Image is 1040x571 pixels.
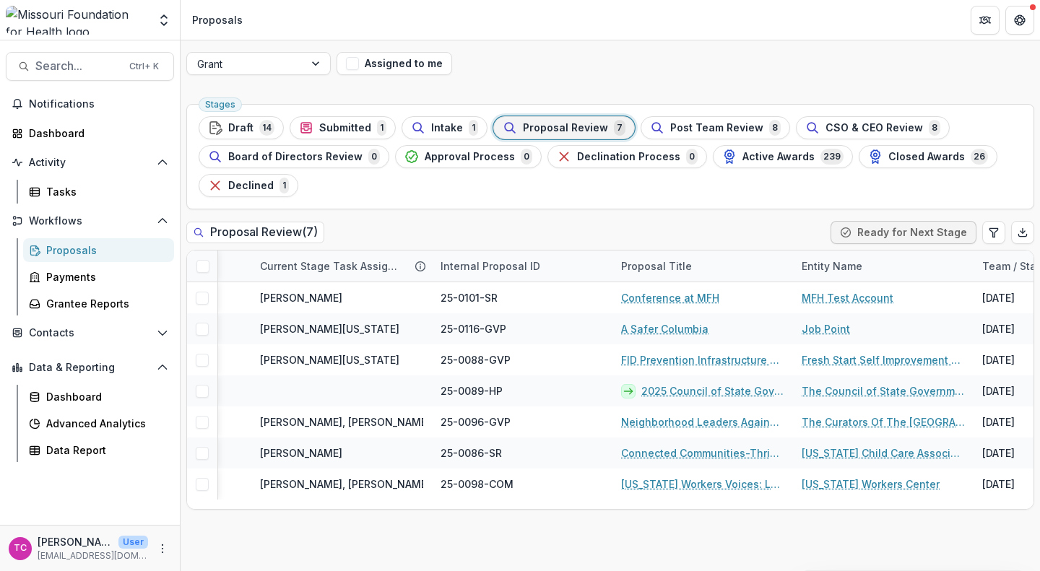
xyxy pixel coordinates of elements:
a: FID Prevention Infrastructure and Support Grants [621,352,784,367]
span: Closed Awards [888,151,965,163]
span: Activity [29,157,151,169]
div: Ctrl + K [126,58,162,74]
div: [DATE] [982,352,1015,367]
div: Grantee Reports [46,296,162,311]
div: Proposals [46,243,162,258]
div: [DATE] [982,445,1015,461]
button: Open Contacts [6,321,174,344]
span: Search... [35,59,121,73]
a: 2025 Council of State Governments National Conference [641,383,784,398]
button: Declination Process0 [547,145,707,168]
p: [EMAIL_ADDRESS][DOMAIN_NAME] [38,549,148,562]
button: Submitted1 [290,116,396,139]
span: 7 [614,120,625,136]
div: Internal Proposal ID [432,250,612,282]
span: 8 [929,120,940,136]
span: [PERSON_NAME][US_STATE] [260,321,399,336]
button: Ready for Next Stage [831,221,976,244]
a: The Council of State Governments [802,383,965,398]
div: Entity Name [793,250,974,282]
div: Dashboard [46,389,162,404]
div: Proposal Title [612,250,793,282]
a: [US_STATE] Child Care Association [802,445,965,461]
span: 0 [368,149,380,165]
a: Advanced Analytics [23,411,174,435]
a: Data Report [23,438,174,462]
a: Proposals [23,238,174,262]
div: Tasks [46,184,162,199]
div: [DATE] [982,290,1015,305]
span: 25-0096-GVP [441,414,511,430]
div: Data Report [46,443,162,458]
button: Post Team Review8 [641,116,790,139]
p: User [118,536,148,549]
a: Job Point [802,321,850,336]
a: A Safer Columbia [621,321,708,336]
span: [PERSON_NAME], [PERSON_NAME] [260,476,430,492]
div: [DATE] [982,414,1015,430]
span: Proposal Review [523,122,608,134]
span: Workflows [29,215,151,227]
button: Closed Awards26 [859,145,997,168]
div: Current Stage Task Assignees [251,250,432,282]
a: [US_STATE] Workers Center [802,476,940,492]
div: [DATE] [982,321,1015,336]
span: 1 [469,120,478,136]
button: Open entity switcher [154,6,174,35]
button: Open Data & Reporting [6,356,174,379]
span: Approval Process [425,151,515,163]
span: 8 [769,120,781,136]
button: Proposal Review7 [493,116,635,139]
button: Draft14 [199,116,284,139]
span: Data & Reporting [29,362,151,374]
span: 26 [971,149,988,165]
button: Open Workflows [6,209,174,232]
div: [DATE] [982,383,1015,398]
button: Board of Directors Review0 [199,145,389,168]
span: [PERSON_NAME] [260,445,342,461]
button: More [154,540,171,557]
a: Tasks [23,180,174,204]
span: CSO & CEO Review [825,122,923,134]
button: Open Activity [6,151,174,174]
span: 25-0088-GVP [441,352,511,367]
button: Get Help [1005,6,1034,35]
span: Contacts [29,327,151,339]
span: [PERSON_NAME][US_STATE] [260,352,399,367]
span: 1 [377,120,386,136]
span: 239 [820,149,844,165]
div: Entity Name [793,258,871,274]
span: Declined [228,180,274,192]
button: Assigned to me [337,52,452,75]
a: Neighborhood Leaders Against Firearm Deaths [621,414,784,430]
span: 25-0098-COM [441,476,513,492]
div: Tori Cope [14,544,27,553]
div: Current Stage Task Assignees [251,258,409,274]
button: CSO & CEO Review8 [796,116,950,139]
h2: Proposal Review ( 7 ) [186,222,324,243]
div: Advanced Analytics [46,416,162,431]
a: Dashboard [23,385,174,409]
a: [US_STATE] Workers Voices: Low-Wage Worker Communications Program [621,476,784,492]
span: Board of Directors Review [228,151,363,163]
div: Proposal Title [612,258,701,274]
img: Missouri Foundation for Health logo [6,6,148,35]
span: Declination Process [577,151,680,163]
button: Export table data [1011,221,1034,244]
span: Stages [205,100,235,110]
nav: breadcrumb [186,9,248,30]
div: Payments [46,269,162,284]
span: Notifications [29,98,168,110]
span: 0 [686,149,698,165]
button: Intake1 [402,116,487,139]
span: 25-0089-HP [441,383,503,398]
span: 14 [259,120,274,136]
button: Search... [6,52,174,81]
span: Draft [228,122,253,134]
a: Connected Communities-Thriving Families [621,445,784,461]
a: Grantee Reports [23,292,174,315]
